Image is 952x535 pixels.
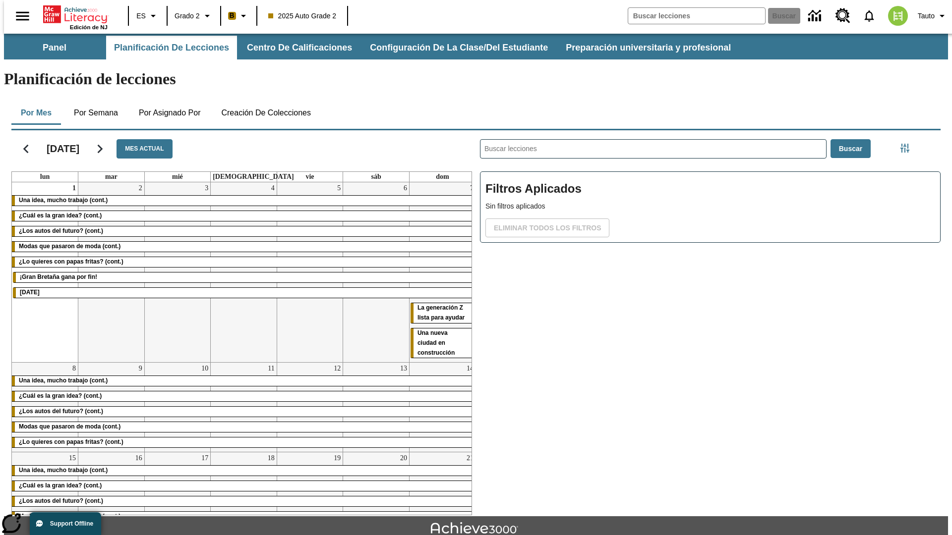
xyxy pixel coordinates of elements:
[12,481,476,491] div: ¿Cuál es la gran idea? (cont.)
[472,126,941,515] div: Buscar
[343,182,410,363] td: 6 de septiembre de 2025
[19,243,120,250] span: Modas que pasaron de moda (cont.)
[831,139,871,159] button: Buscar
[4,70,948,88] h1: Planificación de lecciones
[628,8,765,24] input: Buscar campo
[19,423,120,430] span: Modas que pasaron de moda (cont.)
[558,36,739,59] button: Preparación universitaria y profesional
[468,182,476,194] a: 7 de septiembre de 2025
[117,139,172,159] button: Mes actual
[417,304,465,321] span: La generación Z lista para ayudar
[895,138,915,158] button: Menú lateral de filtros
[12,226,476,236] div: ¿Los autos del futuro? (cont.)
[11,101,61,125] button: Por mes
[132,7,164,25] button: Lenguaje: ES, Selecciona un idioma
[144,363,211,452] td: 10 de septiembre de 2025
[131,101,209,125] button: Por asignado por
[12,466,476,476] div: Una idea, mucho trabajo (cont.)
[13,272,475,282] div: ¡Gran Bretaña gana por fin!
[12,242,476,252] div: Modas que pasaron de moda (cont.)
[66,101,126,125] button: Por semana
[411,303,475,323] div: La generación Z lista para ayudar
[13,136,39,161] button: Regresar
[70,363,78,374] a: 8 de septiembre de 2025
[4,36,740,59] div: Subbarra de navegación
[20,289,40,296] span: Día del Trabajo
[882,3,914,29] button: Escoja un nuevo avatar
[78,363,145,452] td: 9 de septiembre de 2025
[8,1,37,31] button: Abrir el menú lateral
[47,143,79,155] h2: [DATE]
[480,140,826,158] input: Buscar lecciones
[224,7,253,25] button: Boost El color de la clase es anaranjado claro. Cambiar el color de la clase.
[170,172,185,182] a: miércoles
[402,182,409,194] a: 6 de septiembre de 2025
[78,182,145,363] td: 2 de septiembre de 2025
[137,363,144,374] a: 9 de septiembre de 2025
[12,512,476,522] div: Modas que pasaron de moda (cont.)
[277,363,343,452] td: 12 de septiembre de 2025
[136,11,146,21] span: ES
[856,3,882,29] a: Notificaciones
[434,172,451,182] a: domingo
[199,363,210,374] a: 10 de septiembre de 2025
[175,11,200,21] span: Grado 2
[19,258,123,265] span: ¿Lo quieres con papas fritas? (cont.)
[480,171,941,243] div: Filtros Aplicados
[802,2,830,30] a: Centro de información
[12,257,476,267] div: ¿Lo quieres con papas fritas? (cont.)
[12,363,78,452] td: 8 de septiembre de 2025
[303,172,316,182] a: viernes
[211,172,296,182] a: jueves
[888,6,908,26] img: avatar image
[211,363,277,452] td: 11 de septiembre de 2025
[106,36,237,59] button: Planificación de lecciones
[12,422,476,432] div: Modas que pasaron de moda (cont.)
[465,452,476,464] a: 21 de septiembre de 2025
[332,452,343,464] a: 19 de septiembre de 2025
[411,328,475,358] div: Una nueva ciudad en construcción
[213,101,319,125] button: Creación de colecciones
[918,11,935,21] span: Tauto
[38,172,52,182] a: lunes
[398,452,409,464] a: 20 de septiembre de 2025
[369,172,383,182] a: sábado
[19,227,103,234] span: ¿Los autos del futuro? (cont.)
[12,211,476,221] div: ¿Cuál es la gran idea? (cont.)
[203,182,210,194] a: 3 de septiembre de 2025
[19,392,102,399] span: ¿Cuál es la gran idea? (cont.)
[30,512,101,535] button: Support Offline
[398,363,409,374] a: 13 de septiembre de 2025
[133,452,144,464] a: 16 de septiembre de 2025
[199,452,210,464] a: 17 de septiembre de 2025
[103,172,119,182] a: martes
[266,363,276,374] a: 11 de septiembre de 2025
[12,391,476,401] div: ¿Cuál es la gran idea? (cont.)
[19,467,108,474] span: Una idea, mucho trabajo (cont.)
[4,34,948,59] div: Subbarra de navegación
[5,36,104,59] button: Panel
[12,407,476,417] div: ¿Los autos del futuro? (cont.)
[268,11,337,21] span: 2025 Auto Grade 2
[230,9,235,22] span: B
[19,482,102,489] span: ¿Cuál es la gran idea? (cont.)
[409,182,476,363] td: 7 de septiembre de 2025
[87,136,113,161] button: Seguir
[19,377,108,384] span: Una idea, mucho trabajo (cont.)
[211,182,277,363] td: 4 de septiembre de 2025
[19,197,108,204] span: Una idea, mucho trabajo (cont.)
[19,212,102,219] span: ¿Cuál es la gran idea? (cont.)
[12,437,476,447] div: ¿Lo quieres con papas fritas? (cont.)
[12,376,476,386] div: Una idea, mucho trabajo (cont.)
[277,182,343,363] td: 5 de septiembre de 2025
[409,363,476,452] td: 14 de septiembre de 2025
[144,182,211,363] td: 3 de septiembre de 2025
[43,4,108,24] a: Portada
[266,452,277,464] a: 18 de septiembre de 2025
[67,452,78,464] a: 15 de septiembre de 2025
[343,363,410,452] td: 13 de septiembre de 2025
[362,36,556,59] button: Configuración de la clase/del estudiante
[19,438,123,445] span: ¿Lo quieres con papas fritas? (cont.)
[485,201,935,212] p: Sin filtros aplicados
[914,7,952,25] button: Perfil/Configuración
